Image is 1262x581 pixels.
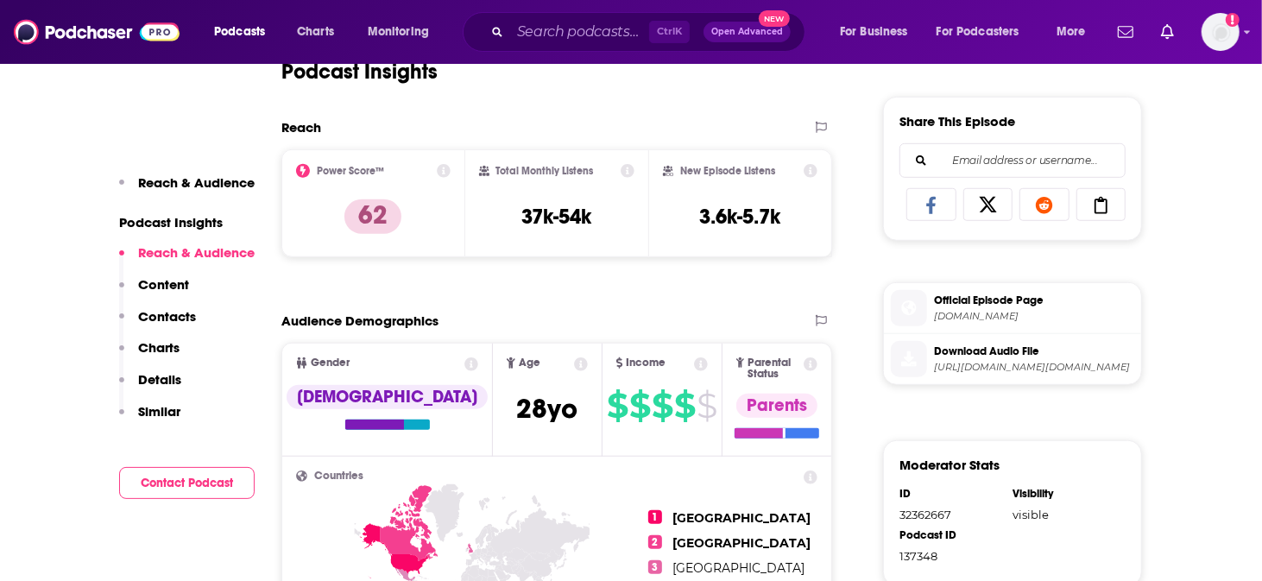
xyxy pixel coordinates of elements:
input: Email address or username... [914,144,1111,177]
div: [DEMOGRAPHIC_DATA] [287,385,488,409]
button: Contacts [119,308,196,340]
div: Podcast ID [899,528,1001,542]
button: open menu [1044,18,1107,46]
svg: Add a profile image [1226,13,1240,27]
button: Similar [119,403,180,435]
h3: 3.6k-5.7k [700,204,781,230]
h2: Podcast Insights [281,59,438,85]
span: $ [674,392,695,420]
span: [GEOGRAPHIC_DATA] [672,510,811,526]
div: 32362667 [899,508,1001,521]
span: Age [519,357,540,369]
a: Charts [286,18,344,46]
span: New [759,10,790,27]
a: Show notifications dropdown [1154,17,1181,47]
span: Open Advanced [711,28,783,36]
img: User Profile [1202,13,1240,51]
p: Contacts [138,308,196,325]
div: Search podcasts, credits, & more... [479,12,822,52]
button: open menu [356,18,451,46]
a: Show notifications dropdown [1111,17,1140,47]
span: Parental Status [748,357,800,380]
button: Content [119,276,189,308]
a: Share on Facebook [906,188,956,221]
span: For Business [840,20,908,44]
h3: Share This Episode [899,113,1015,129]
span: 2 [648,535,662,549]
span: Monitoring [368,20,429,44]
p: 62 [344,199,401,234]
button: open menu [202,18,287,46]
img: Podchaser - Follow, Share and Rate Podcasts [14,16,180,48]
span: $ [652,392,672,420]
button: Reach & Audience [119,244,255,276]
button: Contact Podcast [119,467,255,499]
span: Ctrl K [649,21,690,43]
input: Search podcasts, credits, & more... [510,18,649,46]
span: Podcasts [214,20,265,44]
span: 3 [648,560,662,574]
h2: New Episode Listens [680,165,775,177]
h2: Total Monthly Listens [496,165,594,177]
p: Details [138,371,181,388]
span: $ [697,392,716,420]
p: Reach & Audience [138,244,255,261]
span: Income [627,357,666,369]
h3: Moderator Stats [899,457,1000,473]
p: Charts [138,339,180,356]
p: Similar [138,403,180,420]
button: Charts [119,339,180,371]
span: 1 [648,510,662,524]
span: Gender [311,357,350,369]
h2: Power Score™ [317,165,384,177]
span: Download Audio File [934,344,1134,359]
p: Reach & Audience [138,174,255,191]
button: open menu [828,18,930,46]
span: [GEOGRAPHIC_DATA] [672,535,811,551]
p: Content [138,276,189,293]
span: For Podcasters [937,20,1019,44]
span: Charts [297,20,334,44]
button: Details [119,371,181,403]
div: Parents [736,394,817,418]
p: Podcast Insights [119,214,255,231]
span: thecatholicmanshow.com [934,310,1134,323]
span: $ [629,392,650,420]
span: Official Episode Page [934,293,1134,308]
a: Copy Link [1076,188,1126,221]
span: $ [607,392,628,420]
a: Share on X/Twitter [963,188,1013,221]
h2: Reach [281,119,321,136]
a: Share on Reddit [1019,188,1070,221]
button: Open AdvancedNew [704,22,791,42]
button: Show profile menu [1202,13,1240,51]
div: Search followers [899,143,1126,178]
span: Logged in as TESSWOODSPR [1202,13,1240,51]
span: [GEOGRAPHIC_DATA] [672,560,805,576]
a: Official Episode Page[DOMAIN_NAME] [891,290,1134,326]
span: Countries [314,470,363,482]
span: https://pdcn.co/e/podcasts.captivate.fm/media/16cf45c8-c46e-4acb-bf21-3d7e1d3f59d6/full-audio-for... [934,361,1134,374]
h2: Audience Demographics [281,313,439,329]
div: 137348 [899,549,1001,563]
button: Reach & Audience [119,174,255,206]
div: ID [899,487,1001,501]
h3: 37k-54k [521,204,591,230]
span: 28 yo [517,392,578,426]
div: Visibility [1013,487,1114,501]
div: visible [1013,508,1114,521]
a: Download Audio File[URL][DOMAIN_NAME][DOMAIN_NAME] [891,341,1134,377]
span: More [1057,20,1086,44]
button: open menu [925,18,1044,46]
